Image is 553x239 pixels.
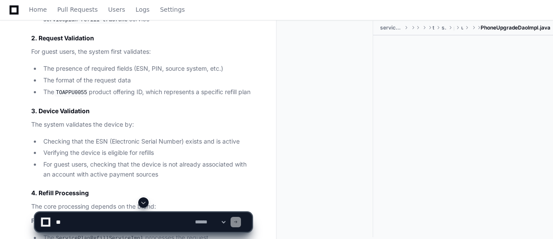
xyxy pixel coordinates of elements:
span: PhoneUpgradeDaoImpl.java [481,24,550,31]
span: Users [108,7,125,12]
li: The presence of required fields (ESN, PIN, source system, etc.) [41,64,252,74]
h3: 4. Refill Processing [31,189,252,197]
span: tracfone [433,24,435,31]
p: The system validates the device by: [31,120,252,130]
li: Verifying the device is eligible for refills [41,148,252,158]
span: upgrade [461,24,463,31]
li: The format of the request data [41,75,252,85]
span: Settings [160,7,185,12]
h3: 3. Device Validation [31,107,252,115]
a: Powered byPylon [61,47,105,54]
span: Logs [136,7,150,12]
span: serviceplan-phone-upgrade-tbv [380,24,402,31]
span: Home [29,7,47,12]
h3: 2. Request Validation [31,34,252,43]
span: Pull Requests [57,7,98,12]
p: For guest users, the system first validates: [31,47,252,57]
span: Pylon [86,48,105,54]
li: The product offering ID, which represents a specific refill plan [41,87,252,98]
span: serviceplan [442,24,447,31]
li: For guest users, checking that the device is not already associated with an account with active p... [41,160,252,180]
span: phone [454,24,454,31]
code: TOAPPU0055 [54,89,89,97]
li: Checking that the ESN (Electronic Serial Number) exists and is active [41,137,252,147]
